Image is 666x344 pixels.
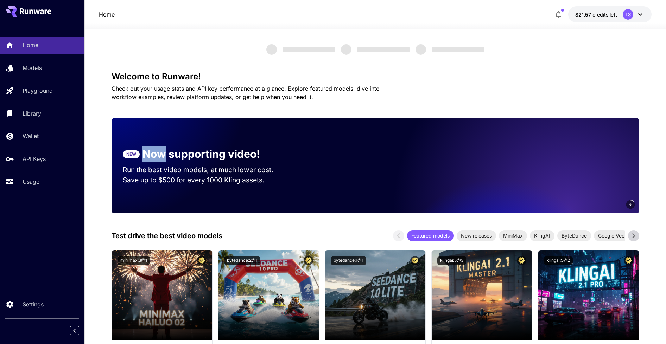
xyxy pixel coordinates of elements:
button: minimax:3@1 [118,256,150,265]
div: $21.56932 [575,11,617,18]
button: bytedance:2@1 [224,256,260,265]
span: Check out your usage stats and API key performance at a glance. Explore featured models, dive int... [112,85,380,100]
button: Certified Model – Vetted for best performance and includes a commercial license. [624,256,633,265]
button: bytedance:1@1 [331,256,366,265]
button: Certified Model – Vetted for best performance and includes a commercial license. [517,256,526,265]
img: alt [218,250,319,340]
span: Featured models [407,232,454,239]
button: klingai:5@3 [437,256,466,265]
div: ByteDance [557,230,591,241]
p: Save up to $500 for every 1000 Kling assets. [123,175,287,185]
a: Home [99,10,115,19]
span: $21.57 [575,12,592,18]
span: New releases [457,232,496,239]
button: Collapse sidebar [70,326,79,335]
p: Test drive the best video models [112,231,222,241]
p: Run the best video models, at much lower cost. [123,165,287,175]
button: $21.56932TS [568,6,652,22]
img: alt [112,250,212,340]
p: Settings [23,300,44,309]
div: Collapse sidebar [75,324,84,337]
p: NEW [126,151,136,157]
p: Usage [23,177,39,186]
div: TS [623,9,633,20]
div: New releases [457,230,496,241]
p: Playground [23,86,53,95]
span: Google Veo [594,232,629,239]
p: Wallet [23,132,39,140]
p: Models [23,64,42,72]
span: MiniMax [499,232,527,239]
div: Google Veo [594,230,629,241]
span: credits left [592,12,617,18]
span: KlingAI [530,232,554,239]
div: KlingAI [530,230,554,241]
button: Certified Model – Vetted for best performance and includes a commercial license. [197,256,207,265]
span: 6 [629,202,632,207]
p: Now supporting video! [142,146,260,162]
div: Featured models [407,230,454,241]
img: alt [432,250,532,340]
p: Home [23,41,38,49]
img: alt [325,250,425,340]
p: Library [23,109,41,118]
div: MiniMax [499,230,527,241]
h3: Welcome to Runware! [112,72,639,82]
button: Certified Model – Vetted for best performance and includes a commercial license. [304,256,313,265]
p: API Keys [23,155,46,163]
img: alt [538,250,639,340]
span: ByteDance [557,232,591,239]
nav: breadcrumb [99,10,115,19]
button: Certified Model – Vetted for best performance and includes a commercial license. [410,256,420,265]
button: klingai:5@2 [544,256,573,265]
